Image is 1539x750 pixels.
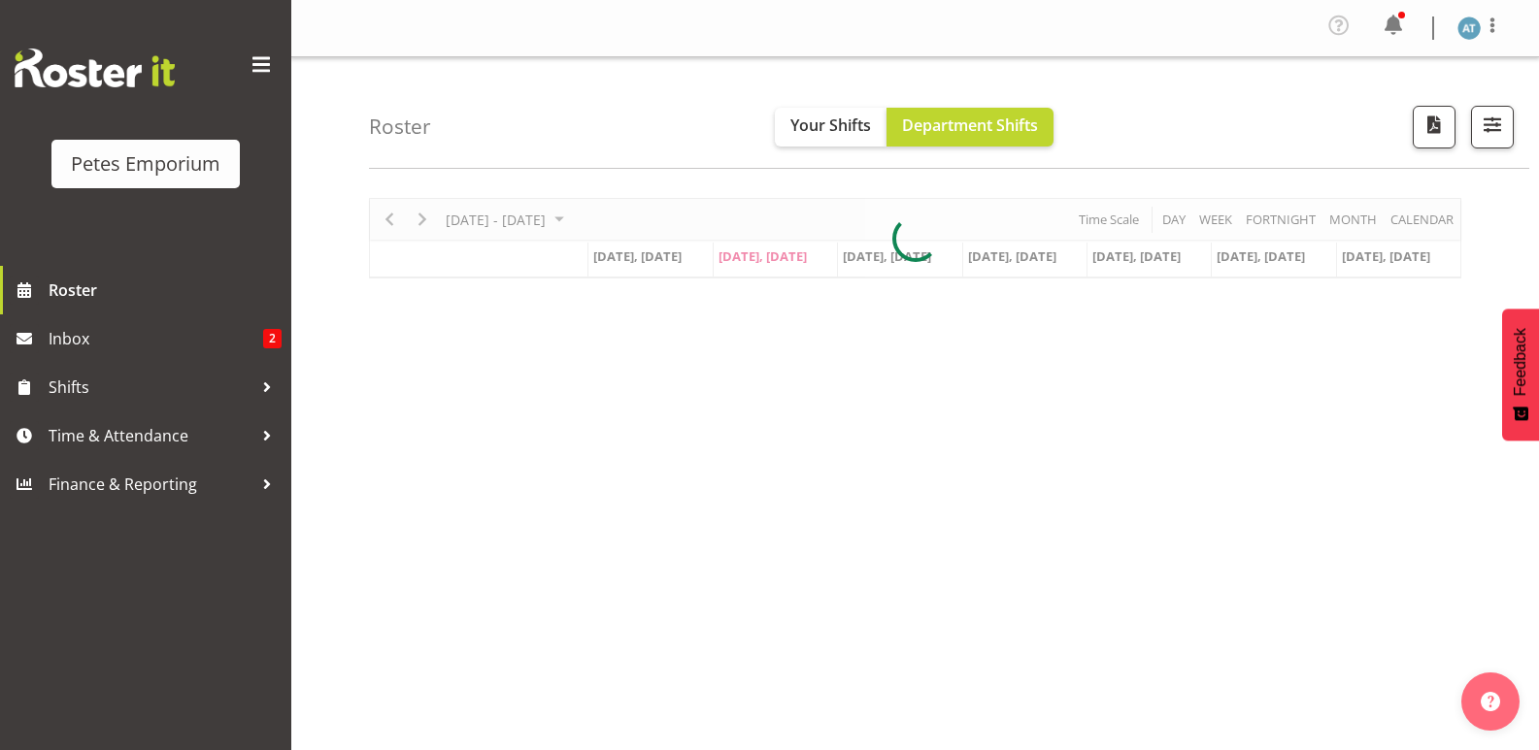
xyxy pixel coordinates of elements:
span: 2 [263,329,282,348]
span: Time & Attendance [49,421,252,450]
span: Roster [49,276,282,305]
span: Feedback [1512,328,1529,396]
button: Download a PDF of the roster according to the set date range. [1413,106,1455,148]
button: Filter Shifts [1471,106,1514,148]
h4: Roster [369,115,431,138]
div: Petes Emporium [71,149,220,179]
img: alex-micheal-taniwha5364.jpg [1457,16,1481,40]
span: Finance & Reporting [49,470,252,499]
img: help-xxl-2.png [1481,692,1500,711]
button: Department Shifts [887,108,1054,147]
button: Your Shifts [775,108,887,147]
span: Department Shifts [902,114,1038,136]
img: Rosterit website logo [15,49,175,87]
span: Your Shifts [790,114,871,136]
span: Inbox [49,324,263,353]
span: Shifts [49,373,252,402]
button: Feedback - Show survey [1502,309,1539,440]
